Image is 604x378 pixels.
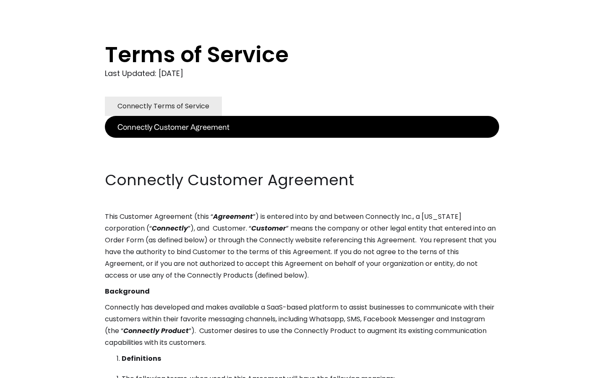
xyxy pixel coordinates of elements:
[105,154,499,165] p: ‍
[8,362,50,375] aside: Language selected: English
[117,121,229,133] div: Connectly Customer Agreement
[105,286,150,296] strong: Background
[251,223,286,233] em: Customer
[105,302,499,349] p: Connectly has developed and makes available a SaaS-based platform to assist businesses to communi...
[105,42,466,67] h1: Terms of Service
[105,211,499,281] p: This Customer Agreement (this “ ”) is entered into by and between Connectly Inc., a [US_STATE] co...
[117,100,209,112] div: Connectly Terms of Service
[105,138,499,150] p: ‍
[152,223,188,233] em: Connectly
[213,212,253,221] em: Agreement
[105,170,499,191] h2: Connectly Customer Agreement
[17,363,50,375] ul: Language list
[105,67,499,80] div: Last Updated: [DATE]
[122,354,161,363] strong: Definitions
[123,326,189,336] em: Connectly Product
